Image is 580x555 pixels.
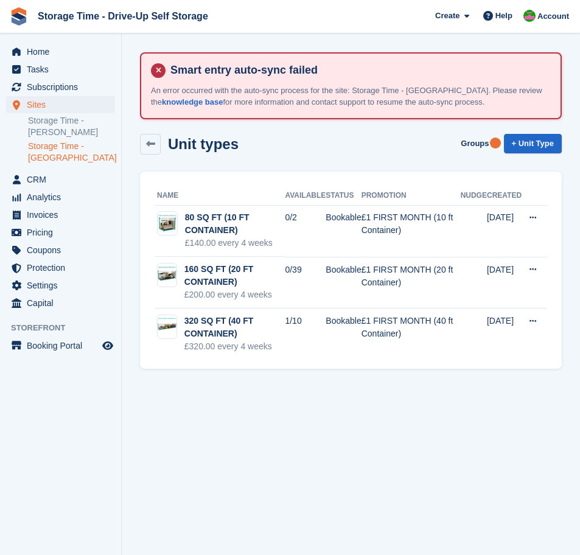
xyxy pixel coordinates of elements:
span: Tasks [27,61,100,78]
div: £200.00 every 4 weeks [184,288,285,301]
span: Pricing [27,224,100,241]
div: 80 SQ FT (10 FT CONTAINER) [185,211,285,237]
td: [DATE] [487,257,522,309]
a: menu [6,61,115,78]
th: Nudge [461,186,487,206]
a: knowledge base [162,97,223,106]
a: menu [6,206,115,223]
a: menu [6,242,115,259]
img: stora-icon-8386f47178a22dfd0bd8f6a31ec36ba5ce8667c1dd55bd0f319d3a0aa187defe.svg [10,7,28,26]
span: Capital [27,295,100,312]
div: £140.00 every 4 weeks [185,237,285,250]
div: 320 SQ FT (40 FT CONTAINER) [184,315,285,340]
span: CRM [27,171,100,188]
h4: Smart entry auto-sync failed [166,63,551,77]
span: Protection [27,259,100,276]
td: [DATE] [487,205,522,257]
a: + Unit Type [504,134,562,154]
a: menu [6,43,115,60]
span: Booking Portal [27,337,100,354]
a: menu [6,96,115,113]
img: Saeed [523,10,536,22]
span: Account [537,10,569,23]
span: Sites [27,96,100,113]
span: Analytics [27,189,100,206]
p: An error occurred with the auto-sync process for the site: Storage Time - [GEOGRAPHIC_DATA]. Plea... [151,85,551,108]
span: Storefront [11,322,121,334]
td: 1/10 [285,309,326,360]
span: Coupons [27,242,100,259]
th: Name [155,186,285,206]
a: Preview store [100,338,115,353]
img: 10ft%20Container%20(80%20SQ%20FT)%20(1).jpg [158,266,176,285]
a: Storage Time - Drive-Up Self Storage [33,6,213,26]
div: £320.00 every 4 weeks [184,340,285,353]
a: Storage Time - [GEOGRAPHIC_DATA] [28,141,115,164]
a: Groups [456,134,494,154]
h2: Unit types [168,136,239,152]
span: Home [27,43,100,60]
td: 0/39 [285,257,326,309]
img: 10ft%20Container%20(80%20SQ%20FT).png [158,317,176,336]
td: 0/2 [285,205,326,257]
th: Status [326,186,361,206]
td: Bookable [326,309,361,360]
a: menu [6,277,115,294]
a: menu [6,224,115,241]
span: Create [435,10,459,22]
a: menu [6,259,115,276]
a: menu [6,337,115,354]
a: menu [6,79,115,96]
th: Available [285,186,326,206]
th: Created [487,186,522,206]
span: Invoices [27,206,100,223]
div: 160 SQ FT (20 FT CONTAINER) [184,263,285,288]
span: Settings [27,277,100,294]
td: £1 FIRST MONTH (20 ft Container) [362,257,461,309]
span: Subscriptions [27,79,100,96]
td: £1 FIRST MONTH (10 ft Container) [362,205,461,257]
img: 10ft%20Container%20(80%20SQ%20FT).jpg [158,214,177,234]
td: Bookable [326,257,361,309]
a: menu [6,295,115,312]
div: Tooltip anchor [490,138,501,148]
a: menu [6,189,115,206]
a: Storage Time - [PERSON_NAME] [28,115,115,138]
td: £1 FIRST MONTH (40 ft Container) [362,309,461,360]
td: [DATE] [487,309,522,360]
span: Help [495,10,512,22]
th: Promotion [362,186,461,206]
td: Bookable [326,205,361,257]
a: menu [6,171,115,188]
